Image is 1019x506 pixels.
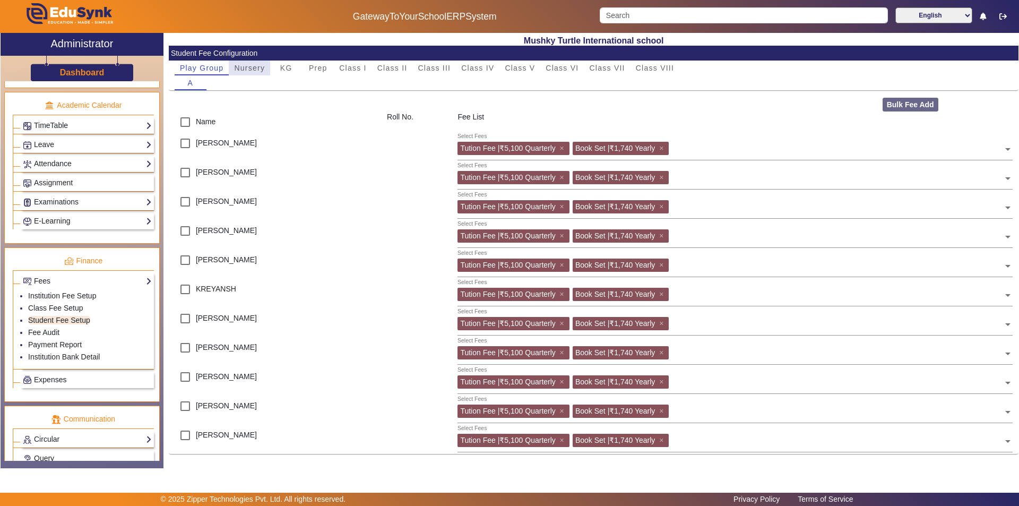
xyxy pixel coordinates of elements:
[169,46,1018,61] mat-card-header: Student Fee Configuration
[575,407,655,415] span: Book Set | ₹1,740 Yearly
[377,64,408,72] span: Class II
[169,112,381,133] div: Name
[575,144,655,152] span: Book Set | ₹1,740 Yearly
[560,202,567,211] span: ×
[418,64,451,72] span: Class III
[28,291,96,300] a: Institution Fee Setup
[309,64,327,72] span: Prep
[575,202,655,211] span: Book Set | ₹1,740 Yearly
[169,162,381,191] div: [PERSON_NAME]
[460,348,555,357] span: Tution Fee | ₹5,100 Quarterly
[792,492,858,506] a: Terms of Service
[23,374,152,386] a: Expenses
[659,407,666,415] span: ×
[161,494,346,505] p: © 2025 Zipper Technologies Pvt. Ltd. All rights reserved.
[23,376,31,384] img: Payroll.png
[575,290,655,298] span: Book Set | ₹1,740 Yearly
[13,100,154,111] p: Academic Calendar
[659,173,666,182] span: ×
[589,64,625,72] span: Class VII
[505,64,535,72] span: Class V
[575,231,655,240] span: Book Set | ₹1,740 Yearly
[457,249,487,258] div: Select Fees
[560,231,567,240] span: ×
[460,378,555,386] span: Tution Fee | ₹5,100 Quarterly
[460,319,555,328] span: Tution Fee | ₹5,100 Quarterly
[457,161,487,170] div: Select Fees
[23,179,31,187] img: Assignments.png
[34,375,66,384] span: Expenses
[659,290,666,298] span: ×
[460,144,555,152] span: Tution Fee | ₹5,100 Quarterly
[460,231,555,240] span: Tution Fee | ₹5,100 Quarterly
[457,395,487,404] div: Select Fees
[460,173,555,182] span: Tution Fee | ₹5,100 Quarterly
[600,7,887,23] input: Search
[169,279,381,308] div: KREYANSH
[659,261,666,269] span: ×
[169,36,1018,46] h2: Mushky Turtle International school
[560,290,567,298] span: ×
[575,319,655,328] span: Book Set | ₹1,740 Yearly
[457,366,487,374] div: Select Fees
[560,348,567,357] span: ×
[188,79,194,87] span: A
[280,64,292,72] span: KG
[457,132,487,141] div: Select Fees
[28,328,59,337] a: Fee Audit
[13,255,154,267] p: Finance
[34,178,73,187] span: Assignment
[560,261,567,269] span: ×
[728,492,785,506] a: Privacy Policy
[23,452,152,465] a: Query
[51,37,114,50] h2: Administrator
[45,101,54,110] img: academic.png
[659,202,666,211] span: ×
[1,33,163,56] a: Administrator
[169,396,381,425] div: [PERSON_NAME]
[64,256,74,266] img: finance.png
[180,64,224,72] span: Play Group
[659,144,666,152] span: ×
[460,407,555,415] span: Tution Fee | ₹5,100 Quarterly
[457,307,487,316] div: Select Fees
[659,348,666,357] span: ×
[659,378,666,386] span: ×
[169,308,381,337] div: [PERSON_NAME]
[28,340,82,349] a: Payment Report
[452,112,1018,133] div: Fee List
[560,436,567,444] span: ×
[546,64,578,72] span: Class VI
[13,414,154,425] p: Communication
[169,250,381,279] div: [PERSON_NAME]
[169,220,381,250] div: [PERSON_NAME]
[34,454,54,462] span: Query
[60,67,105,78] h3: Dashboard
[234,64,265,72] span: Nursery
[560,407,567,415] span: ×
[28,304,83,312] a: Class Fee Setup
[457,278,487,287] div: Select Fees
[659,436,666,444] span: ×
[460,261,555,269] span: Tution Fee | ₹5,100 Quarterly
[169,366,381,396] div: [PERSON_NAME]
[560,173,567,182] span: ×
[575,436,655,444] span: Book Set | ₹1,740 Yearly
[575,173,655,182] span: Book Set | ₹1,740 Yearly
[575,261,655,269] span: Book Set | ₹1,740 Yearly
[28,316,90,324] a: Student Fee Setup
[457,220,487,228] div: Select Fees
[382,112,452,133] div: Roll No.
[23,177,152,189] a: Assignment
[460,290,555,298] span: Tution Fee | ₹5,100 Quarterly
[460,436,555,444] span: Tution Fee | ₹5,100 Quarterly
[457,191,487,199] div: Select Fees
[659,231,666,240] span: ×
[659,319,666,328] span: ×
[339,64,367,72] span: Class I
[575,378,655,386] span: Book Set | ₹1,740 Yearly
[457,424,487,433] div: Select Fees
[457,337,487,345] div: Select Fees
[575,348,655,357] span: Book Set | ₹1,740 Yearly
[169,191,381,220] div: [PERSON_NAME]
